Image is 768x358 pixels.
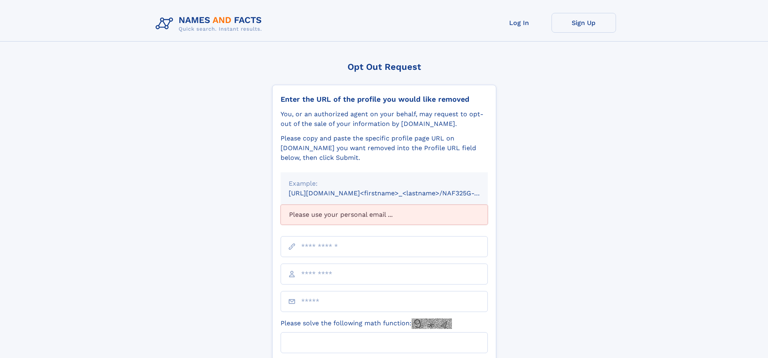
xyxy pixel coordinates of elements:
div: Opt Out Request [272,62,496,72]
div: Example: [289,179,480,188]
img: Logo Names and Facts [152,13,268,35]
div: Please use your personal email ... [281,205,488,225]
label: Please solve the following math function: [281,318,452,329]
div: Enter the URL of the profile you would like removed [281,95,488,104]
div: You, or an authorized agent on your behalf, may request to opt-out of the sale of your informatio... [281,109,488,129]
small: [URL][DOMAIN_NAME]<firstname>_<lastname>/NAF325G-xxxxxxxx [289,189,503,197]
a: Log In [487,13,552,33]
a: Sign Up [552,13,616,33]
div: Please copy and paste the specific profile page URL on [DOMAIN_NAME] you want removed into the Pr... [281,134,488,163]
